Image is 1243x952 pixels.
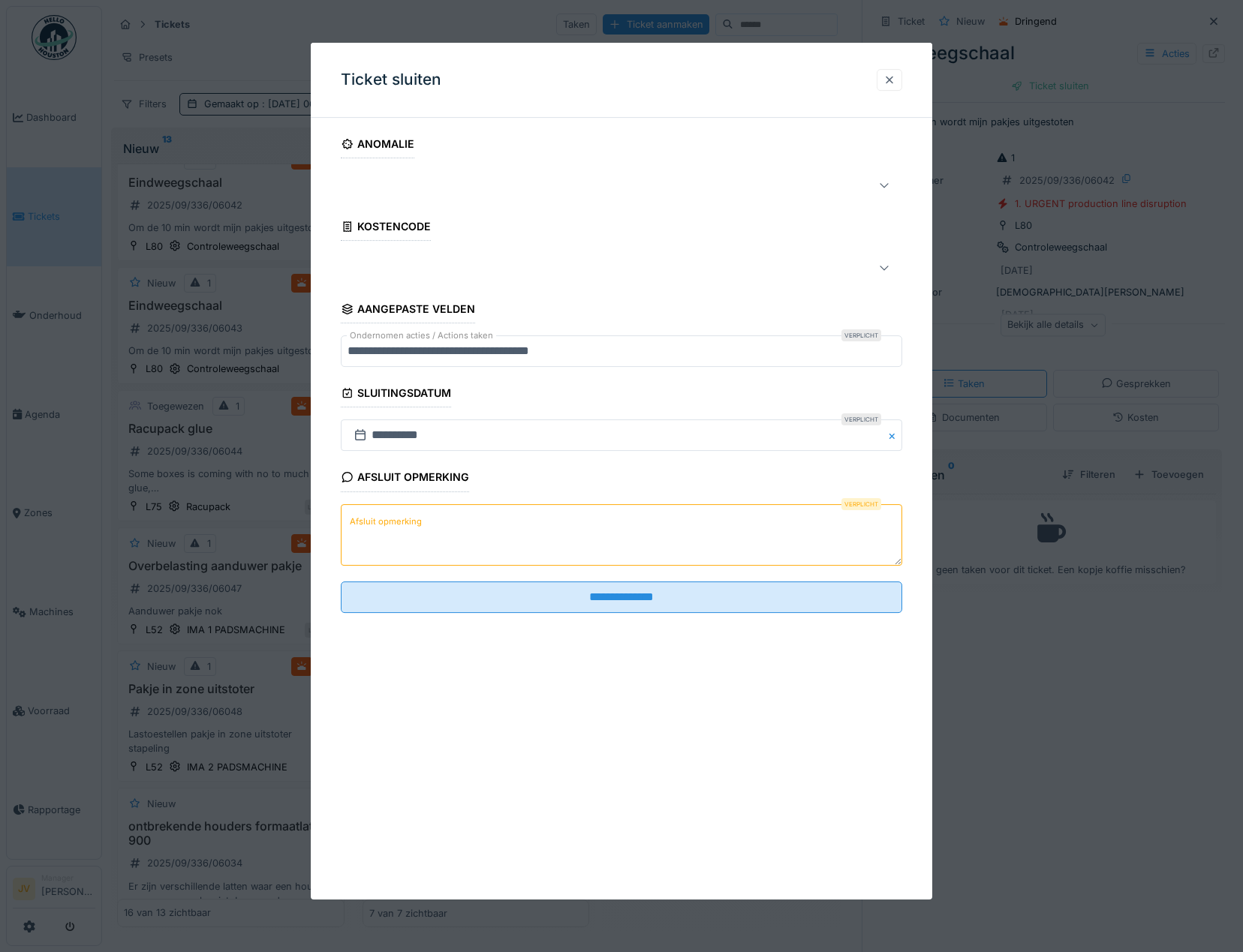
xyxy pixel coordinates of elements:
[341,382,451,407] div: Sluitingsdatum
[341,133,414,158] div: Anomalie
[841,498,881,510] div: Verplicht
[347,512,425,531] label: Afsluit opmerking
[841,414,881,426] div: Verplicht
[341,215,431,241] div: Kostencode
[841,329,881,341] div: Verplicht
[341,298,475,323] div: Aangepaste velden
[341,467,469,492] div: Afsluit opmerking
[347,329,496,342] label: Ondernomen acties / Actions taken
[341,71,441,89] h3: Ticket sluiten
[886,420,902,452] button: Close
